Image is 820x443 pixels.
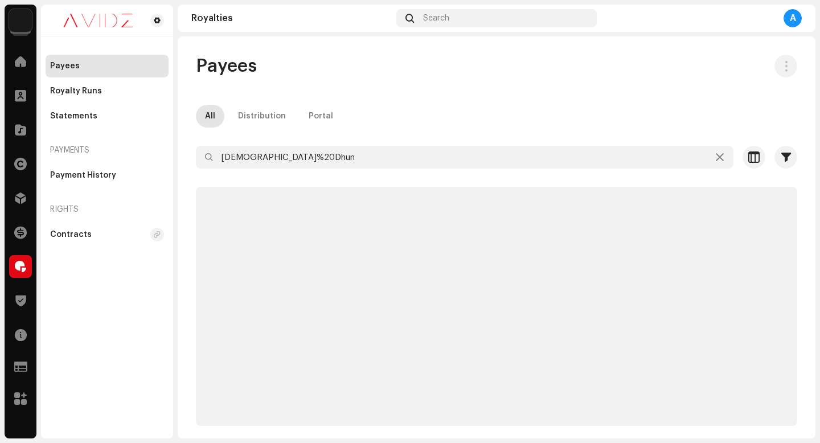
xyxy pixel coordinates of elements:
[423,14,449,23] span: Search
[238,105,286,128] div: Distribution
[46,223,169,246] re-m-nav-item: Contracts
[46,137,169,164] re-a-nav-header: Payments
[46,164,169,187] re-m-nav-item: Payment History
[784,9,802,27] div: A
[9,9,32,32] img: 10d72f0b-d06a-424f-aeaa-9c9f537e57b6
[196,146,733,169] input: Search
[50,61,80,71] div: Payees
[191,14,392,23] div: Royalties
[46,80,169,102] re-m-nav-item: Royalty Runs
[50,230,92,239] div: Contracts
[46,55,169,77] re-m-nav-item: Payees
[309,105,333,128] div: Portal
[50,87,102,96] div: Royalty Runs
[50,14,146,27] img: 0c631eef-60b6-411a-a233-6856366a70de
[196,55,257,77] span: Payees
[205,105,215,128] div: All
[46,105,169,128] re-m-nav-item: Statements
[50,171,116,180] div: Payment History
[46,196,169,223] re-a-nav-header: Rights
[50,112,97,121] div: Statements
